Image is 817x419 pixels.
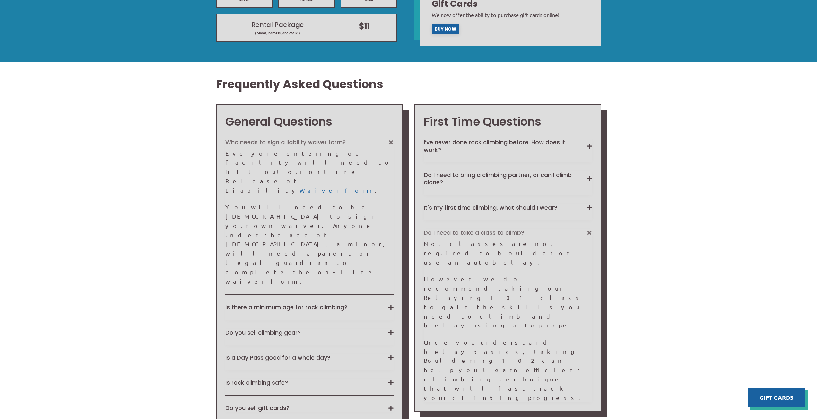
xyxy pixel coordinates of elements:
h2: Rental Package [222,20,333,29]
p: No, classes are not required to boulder or use an autobelay. [424,239,592,267]
h2: $11 [338,20,391,32]
h3: General Questions [225,114,394,130]
p: You will need to be [DEMOGRAPHIC_DATA] to sign your own waiver. Anyone under the age of [DEMOGRAP... [225,203,394,286]
p: However, we do recommend taking our Belaying 101 class to gain the skills you need to climb and b... [424,275,592,330]
h3: First Time Questions [424,114,592,130]
a: Waiver form [300,187,375,194]
a: Buy Now [432,24,459,35]
div: We now offer the ability to purchase gift cards online! [432,11,590,19]
span: ( Shoes, harness, and chalk ) [222,31,333,35]
p: Once you understand belay basics, taking Bouldering 102 can help you learn efficient climbing tec... [424,338,592,403]
h2: Frequently Asked Questions [216,76,601,92]
span: Buy Now [435,27,456,31]
p: Everyone entering our facility will need to fill out our online Release of Liability . [225,149,394,195]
